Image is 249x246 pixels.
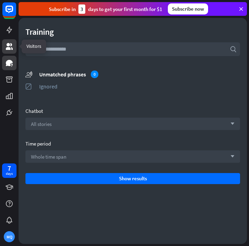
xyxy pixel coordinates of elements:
i: arrow_down [227,154,235,159]
i: arrow_down [227,122,235,126]
div: 0 [91,71,98,78]
span: All stories [31,121,52,127]
div: 3 [78,4,85,14]
div: MQ [4,231,15,242]
div: Time period [25,140,240,147]
i: search [230,46,237,53]
div: Unmatched phrases [39,71,240,78]
button: Open LiveChat chat widget [6,3,26,23]
i: unmatched_phrases [25,71,32,78]
span: Whole time span [31,153,66,160]
div: 7 [8,165,11,171]
button: Show results [25,173,240,184]
div: Chatbot [25,108,240,114]
div: Training [25,26,240,37]
a: 7 days [2,163,17,178]
div: Subscribe in days to get your first month for $1 [49,4,162,14]
i: ignored [25,83,32,90]
div: Subscribe now [168,3,208,14]
div: days [6,171,13,176]
div: Ignored [39,83,240,90]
